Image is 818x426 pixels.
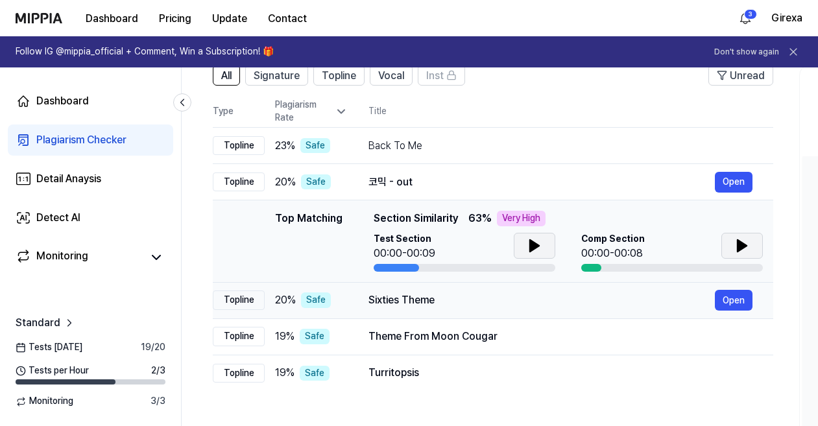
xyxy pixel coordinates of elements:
span: 19 % [275,365,295,381]
div: 00:00-00:09 [374,246,435,261]
div: Detect AI [36,210,80,226]
span: 23 % [275,138,295,154]
span: 20 % [275,292,296,308]
button: Girexa [771,10,802,26]
a: Update [202,1,258,36]
div: Safe [300,366,330,381]
span: Monitoring [16,395,73,408]
div: Plagiarism Rate [275,99,348,124]
span: Section Similarity [374,211,458,226]
th: Title [368,96,773,127]
div: Safe [301,174,331,190]
div: Turritopsis [368,365,752,381]
span: 19 / 20 [141,341,165,354]
button: Pricing [149,6,202,32]
img: logo [16,13,62,23]
a: Dashboard [8,86,173,117]
span: 19 % [275,329,295,344]
button: Signature [245,65,308,86]
button: Vocal [370,65,413,86]
div: Safe [301,292,331,308]
button: Contact [258,6,317,32]
th: Type [213,96,265,128]
a: Detect AI [8,202,173,233]
span: All [221,68,232,84]
button: Don't show again [714,47,779,58]
a: Detail Anaysis [8,163,173,195]
h1: Follow IG @mippia_official + Comment, Win a Subscription! 🎁 [16,45,274,58]
div: 00:00-00:08 [581,246,645,261]
div: Plagiarism Checker [36,132,126,148]
span: 63 % [468,211,492,226]
button: Update [202,6,258,32]
span: Inst [426,68,444,84]
span: Tests per Hour [16,364,89,377]
a: Monitoring [16,248,142,266]
a: Standard [16,315,76,331]
div: Dashboard [36,93,89,109]
div: 코믹 - out [368,174,715,190]
button: Open [715,172,752,193]
button: 알림3 [735,8,756,29]
div: Safe [300,138,330,154]
span: 2 / 3 [151,364,165,377]
div: Sixties Theme [368,292,715,308]
span: Topline [322,68,356,84]
button: Topline [313,65,365,86]
img: 알림 [738,10,753,26]
span: Comp Section [581,233,645,246]
div: Topline [213,364,265,383]
div: 3 [744,9,757,19]
div: Topline [213,290,265,310]
div: Very High [497,211,546,226]
div: Topline [213,136,265,156]
button: Unread [708,65,773,86]
button: All [213,65,240,86]
a: Plagiarism Checker [8,124,173,156]
button: Dashboard [75,6,149,32]
div: Monitoring [36,248,88,266]
div: Topline [213,327,265,346]
button: Open [715,290,752,311]
span: Vocal [378,68,404,84]
span: 20 % [275,174,296,190]
div: Topline [213,172,265,192]
span: Test Section [374,233,435,246]
span: Standard [16,315,60,331]
div: Top Matching [275,211,343,272]
span: Unread [730,68,765,84]
span: 3 / 3 [150,395,165,408]
div: Detail Anaysis [36,171,101,187]
div: Safe [300,329,330,344]
span: Signature [254,68,300,84]
button: Inst [418,65,465,86]
div: Back To Me [368,138,752,154]
span: Tests [DATE] [16,341,82,354]
div: Theme From Moon Cougar [368,329,752,344]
